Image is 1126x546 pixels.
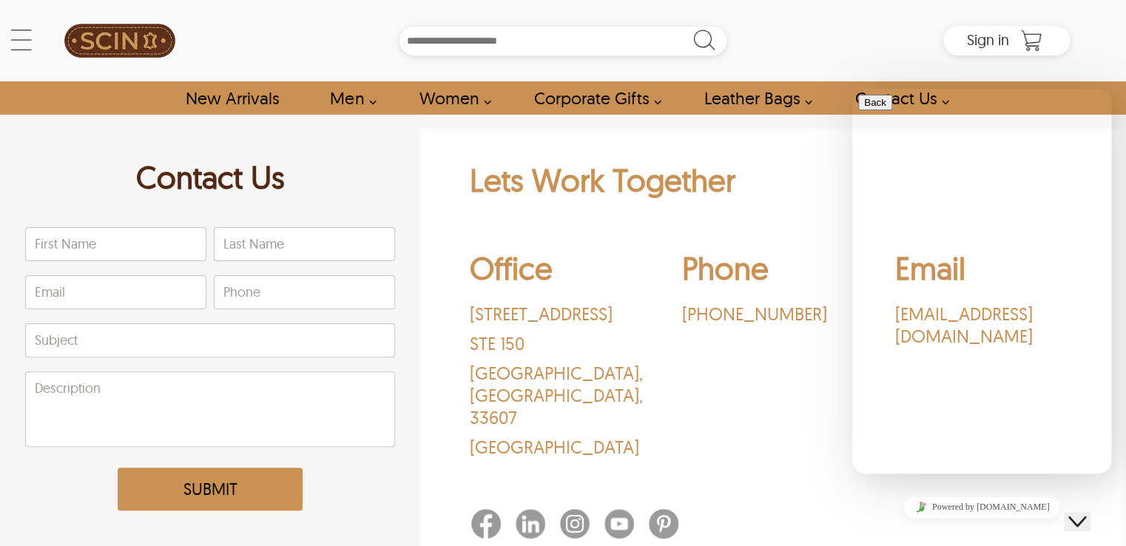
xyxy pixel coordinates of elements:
a: Shop New Arrivals [169,81,295,115]
img: Pinterest [649,509,678,539]
h2: Lets Work Together [469,161,1077,207]
iframe: chat widget [1064,487,1111,531]
a: Youtube [604,509,649,543]
a: Sign in [967,36,1009,47]
a: Shop Leather Corporate Gifts [517,81,670,115]
p: [GEOGRAPHIC_DATA] , [GEOGRAPHIC_DATA] , 33607 [469,362,651,428]
img: SCIN [64,7,175,74]
img: Youtube [604,509,634,539]
p: [GEOGRAPHIC_DATA] [469,436,651,458]
img: Facebook [471,509,501,539]
h2: Phone [682,249,864,295]
a: Shopping Cart [1017,30,1046,52]
img: Instagram [560,509,590,539]
span: Sign in [967,30,1009,49]
a: ‪[PHONE_NUMBER]‬ [682,303,864,325]
a: Pinterest [649,509,693,543]
iframe: chat widget [852,491,1111,524]
button: Submit [118,468,303,510]
a: Facebook [471,509,516,543]
a: contact-us [838,81,957,115]
a: Linkedin [516,509,560,543]
img: Linkedin [516,509,545,539]
a: Instagram [560,509,604,543]
a: shop men's leather jackets [313,81,384,115]
h1: Contact Us [25,158,395,204]
p: [STREET_ADDRESS] [469,303,651,325]
h2: Office [469,249,651,295]
a: Shop Women Leather Jackets [402,81,499,115]
a: Shop Leather Bags [687,81,820,115]
iframe: chat widget [852,89,1111,473]
a: SCIN [56,7,183,74]
p: STE 150 [469,332,651,354]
